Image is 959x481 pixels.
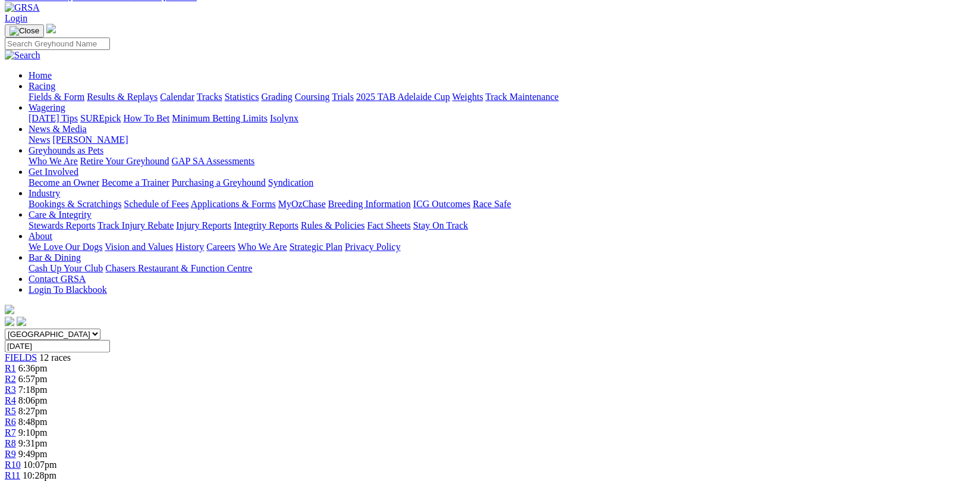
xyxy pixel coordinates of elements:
span: 10:28pm [23,470,56,480]
a: Grading [262,92,293,102]
a: R5 [5,406,16,416]
a: R11 [5,470,20,480]
a: Tracks [197,92,222,102]
div: Wagering [29,113,954,124]
a: About [29,231,52,241]
a: Who We Are [238,242,287,252]
a: Bar & Dining [29,252,81,263]
a: R9 [5,449,16,459]
a: Syndication [268,177,313,188]
a: How To Bet [124,113,170,123]
span: R10 [5,460,21,470]
a: Rules & Policies [301,220,365,230]
a: Statistics [225,92,259,102]
div: Get Involved [29,177,954,188]
a: R8 [5,438,16,448]
a: Injury Reports [176,220,231,230]
img: GRSA [5,2,40,13]
a: Vision and Values [105,242,173,252]
span: 6:57pm [18,374,48,384]
a: Purchasing a Greyhound [172,177,266,188]
div: Bar & Dining [29,263,954,274]
a: [DATE] Tips [29,113,78,123]
button: Toggle navigation [5,24,44,38]
a: Breeding Information [328,199,411,209]
a: Login To Blackbook [29,285,107,295]
a: Care & Integrity [29,210,92,220]
div: About [29,242,954,252]
img: twitter.svg [17,317,26,326]
a: R2 [5,374,16,384]
input: Search [5,38,110,50]
a: ICG Outcomes [413,199,470,209]
a: Chasers Restaurant & Function Centre [105,263,252,273]
input: Select date [5,340,110,352]
span: 8:48pm [18,417,48,427]
div: Greyhounds as Pets [29,156,954,167]
img: logo-grsa-white.png [5,305,14,314]
div: Industry [29,199,954,210]
img: Search [5,50,40,61]
a: MyOzChase [278,199,326,209]
a: Fact Sheets [367,220,411,230]
a: Trials [332,92,354,102]
a: Fields & Form [29,92,84,102]
a: GAP SA Assessments [172,156,255,166]
a: Become an Owner [29,177,99,188]
a: Schedule of Fees [124,199,188,209]
a: Greyhounds as Pets [29,145,103,155]
a: News [29,135,50,145]
a: Strategic Plan [290,242,342,252]
a: Wagering [29,102,65,113]
a: Cash Up Your Club [29,263,103,273]
a: Integrity Reports [234,220,298,230]
a: Bookings & Scratchings [29,199,121,209]
a: Coursing [295,92,330,102]
a: Retire Your Greyhound [80,156,169,166]
a: Careers [206,242,235,252]
a: News & Media [29,124,87,134]
a: Privacy Policy [345,242,401,252]
a: We Love Our Dogs [29,242,102,252]
a: Track Injury Rebate [98,220,174,230]
a: Industry [29,188,60,198]
a: Stay On Track [413,220,468,230]
a: Calendar [160,92,194,102]
div: Care & Integrity [29,220,954,231]
a: FIELDS [5,352,37,363]
span: 8:27pm [18,406,48,416]
div: Racing [29,92,954,102]
a: [PERSON_NAME] [52,135,128,145]
a: Who We Are [29,156,78,166]
a: R4 [5,395,16,405]
a: Isolynx [270,113,298,123]
span: 8:06pm [18,395,48,405]
a: Race Safe [473,199,511,209]
span: 9:49pm [18,449,48,459]
div: News & Media [29,135,954,145]
span: 7:18pm [18,385,48,395]
a: Results & Replays [87,92,158,102]
a: Track Maintenance [486,92,559,102]
a: R1 [5,363,16,373]
a: 2025 TAB Adelaide Cup [356,92,450,102]
a: Home [29,70,52,80]
span: 6:36pm [18,363,48,373]
span: 9:31pm [18,438,48,448]
a: R3 [5,385,16,395]
img: logo-grsa-white.png [46,24,56,33]
span: R6 [5,417,16,427]
a: R7 [5,427,16,438]
a: Stewards Reports [29,220,95,230]
a: Become a Trainer [102,177,169,188]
